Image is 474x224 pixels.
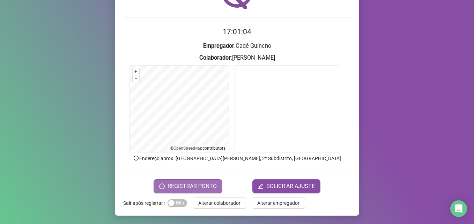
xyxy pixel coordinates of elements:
button: – [133,75,139,82]
span: Alterar empregador [257,199,299,207]
time: 17:01:04 [223,28,251,36]
button: + [133,68,139,75]
button: editSOLICITAR AJUSTE [252,179,320,193]
span: REGISTRAR PONTO [168,182,217,191]
label: Sair após registrar [123,197,168,209]
li: © contributors. [170,146,227,151]
span: Alterar colaborador [198,199,240,207]
span: clock-circle [159,184,165,189]
strong: Colaborador [199,54,231,61]
h3: : Cadê Guincho [123,42,351,51]
strong: Empregador [203,43,234,49]
span: SOLICITAR AJUSTE [266,182,315,191]
button: REGISTRAR PONTO [154,179,222,193]
h3: : [PERSON_NAME] [123,53,351,62]
button: Alterar colaborador [193,197,246,209]
a: OpenStreetMap [173,146,202,151]
button: Alterar empregador [252,197,305,209]
p: Endereço aprox. : [GEOGRAPHIC_DATA][PERSON_NAME], 2º Subdistrito, [GEOGRAPHIC_DATA] [123,155,351,162]
div: Open Intercom Messenger [450,200,467,217]
span: info-circle [133,155,139,161]
span: edit [258,184,264,189]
